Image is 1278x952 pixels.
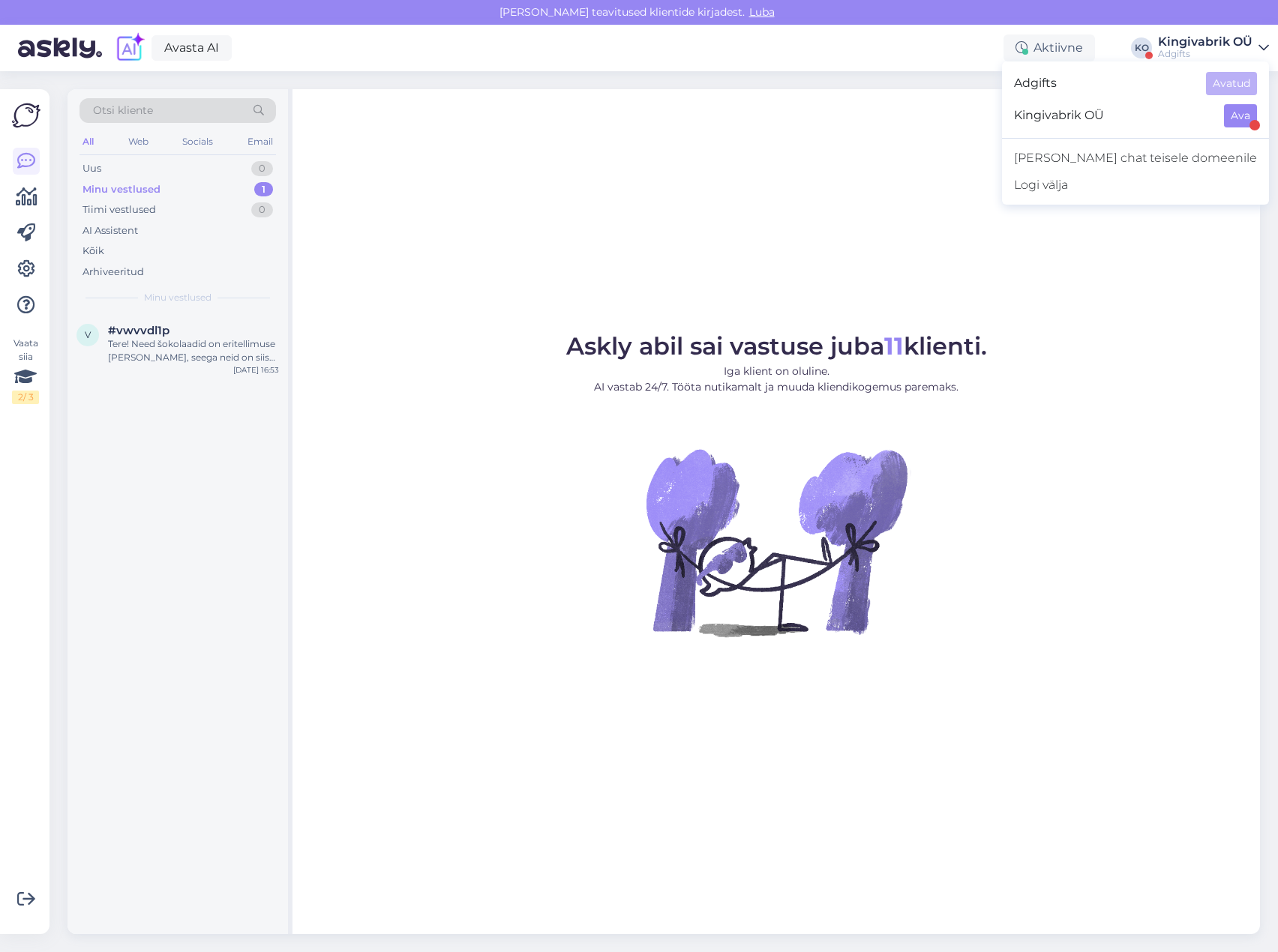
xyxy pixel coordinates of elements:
[1014,104,1212,127] span: Kingivabrik OÜ
[82,265,144,280] div: Arhiveeritud
[1206,72,1257,95] button: Avatud
[82,202,156,217] div: Tiimi vestlused
[1158,36,1252,48] div: Kingivabrik OÜ
[1158,48,1252,60] div: Adgifts
[1224,104,1257,127] button: Ava
[12,391,39,404] div: 2 / 3
[12,101,40,130] img: Askly Logo
[82,244,104,259] div: Kõik
[1002,172,1269,199] div: Logi välja
[1014,72,1194,95] span: Adgifts
[108,337,279,364] div: Tere! Need šokolaadid on eritellimuse [PERSON_NAME], seega neid on siiski võimalik toota ka [PERS...
[85,329,91,340] span: v
[114,32,145,64] img: explore-ai
[1158,36,1269,60] a: Kingivabrik OÜAdgifts
[125,132,151,151] div: Web
[1131,37,1152,58] div: KO
[1003,34,1095,61] div: Aktiivne
[79,132,97,151] div: All
[566,364,987,395] p: Iga klient on oluline. AI vastab 24/7. Tööta nutikamalt ja muuda kliendikogemus paremaks.
[12,337,39,404] div: Vaata siia
[251,202,273,217] div: 0
[254,182,273,197] div: 1
[244,132,276,151] div: Email
[251,161,273,176] div: 0
[82,182,160,197] div: Minu vestlused
[566,331,987,361] span: Askly abil sai vastuse juba klienti.
[82,161,101,176] div: Uus
[884,331,904,361] b: 11
[179,132,216,151] div: Socials
[108,324,169,337] span: #vwvvdl1p
[144,291,211,304] span: Minu vestlused
[641,407,911,677] img: No Chat active
[151,35,232,61] a: Avasta AI
[93,103,153,118] span: Otsi kliente
[233,364,279,376] div: [DATE] 16:53
[745,5,779,19] span: Luba
[1002,145,1269,172] a: [PERSON_NAME] chat teisele domeenile
[82,223,138,238] div: AI Assistent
